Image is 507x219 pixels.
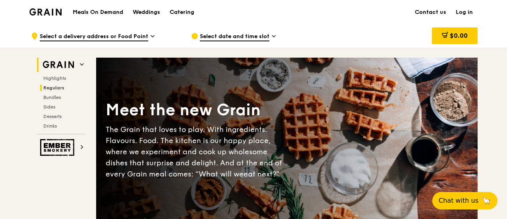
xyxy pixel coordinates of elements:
span: Regulars [43,85,64,91]
img: Grain [29,8,62,16]
span: Select date and time slot [200,33,269,41]
span: Bundles [43,95,61,100]
img: Grain web logo [40,58,77,72]
button: Chat with us🦙 [432,192,497,209]
div: The Grain that loves to play. With ingredients. Flavours. Food. The kitchen is our happy place, w... [106,124,287,180]
div: Meet the new Grain [106,99,287,121]
a: Catering [165,0,199,24]
span: Chat with us [439,196,478,205]
span: Select a delivery address or Food Point [40,33,148,41]
div: Weddings [133,0,160,24]
span: Highlights [43,76,66,81]
span: Desserts [43,114,62,119]
span: 🦙 [482,196,491,205]
span: Drinks [43,123,57,129]
a: Weddings [128,0,165,24]
a: Log in [451,0,478,24]
img: Ember Smokery web logo [40,139,77,156]
h1: Meals On Demand [73,8,123,16]
a: Contact us [410,0,451,24]
span: eat next?” [244,170,279,178]
span: $0.00 [450,32,468,39]
span: Sides [43,104,55,110]
div: Catering [170,0,194,24]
